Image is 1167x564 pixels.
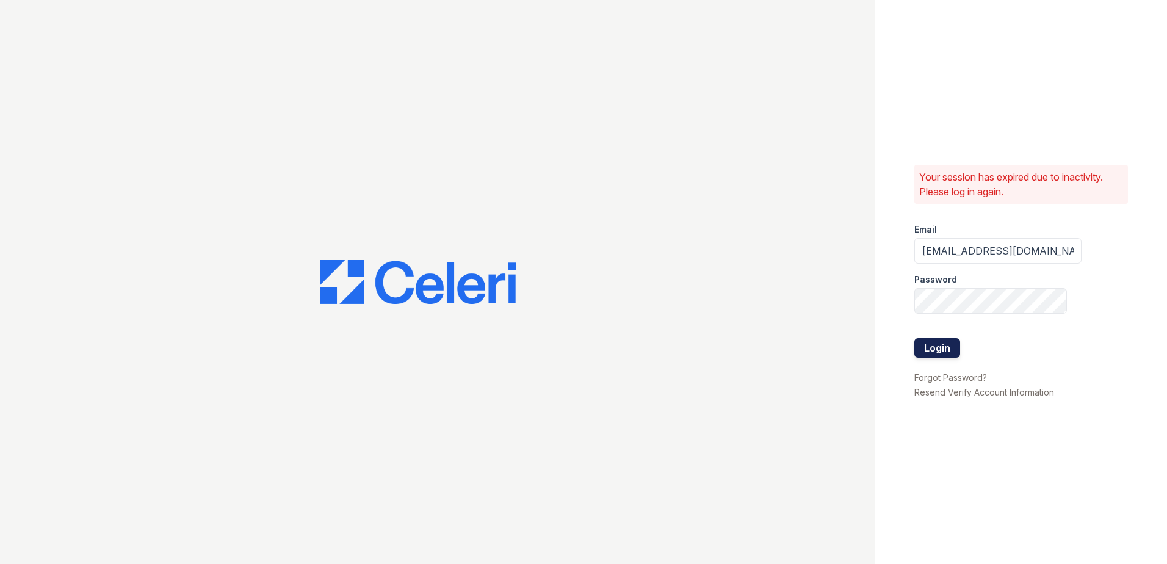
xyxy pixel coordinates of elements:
[914,387,1054,397] a: Resend Verify Account Information
[919,170,1123,199] p: Your session has expired due to inactivity. Please log in again.
[914,338,960,358] button: Login
[914,223,937,236] label: Email
[914,273,957,286] label: Password
[914,372,987,383] a: Forgot Password?
[320,260,516,304] img: CE_Logo_Blue-a8612792a0a2168367f1c8372b55b34899dd931a85d93a1a3d3e32e68fde9ad4.png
